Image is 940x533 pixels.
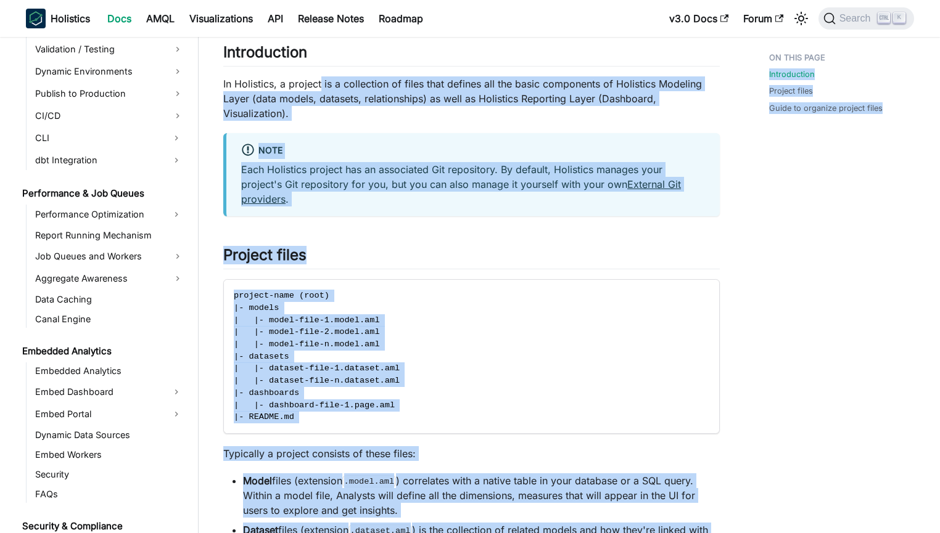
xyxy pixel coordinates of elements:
[769,68,815,80] a: Introduction
[139,9,182,28] a: AMQL
[31,446,188,463] a: Embed Workers
[31,84,188,104] a: Publish to Production
[31,404,165,424] a: Embed Portal
[234,303,279,312] span: |- models
[223,43,720,67] h2: Introduction
[791,9,811,28] button: Switch between dark and light mode (currently light mode)
[836,13,878,24] span: Search
[662,9,736,28] a: v3.0 Docs
[234,401,395,410] span: | |- dashboard-file-1.page.aml
[165,205,188,224] button: Expand sidebar category 'Performance Optimization'
[31,246,188,266] a: Job Queues and Workers
[31,128,165,148] a: CLI
[26,9,90,28] a: HolisticsHolistics
[241,162,705,206] p: Each Holistics project has an associated Git repository. By default, Holistics manages your proje...
[243,474,272,487] strong: Model
[31,205,165,224] a: Performance Optimization
[342,475,396,487] code: .model.aml
[234,388,299,397] span: |- dashboards
[31,382,165,402] a: Embed Dashboard
[769,85,813,97] a: Project files
[165,404,188,424] button: Expand sidebar category 'Embed Portal'
[19,343,188,360] a: Embedded Analytics
[182,9,260,28] a: Visualizations
[31,362,188,380] a: Embedded Analytics
[100,9,139,28] a: Docs
[234,315,380,325] span: | |- model-file-1.model.aml
[31,62,188,81] a: Dynamic Environments
[234,364,400,373] span: | |- dataset-file-1.dataset.aml
[234,376,400,385] span: | |- dataset-file-n.dataset.aml
[818,7,914,30] button: Search (Ctrl+K)
[893,12,905,23] kbd: K
[14,37,199,533] nav: Docs sidebar
[31,227,188,244] a: Report Running Mechanism
[234,340,380,349] span: | |- model-file-n.model.aml
[234,352,289,361] span: |- datasets
[234,291,329,300] span: project-name (root)
[736,9,791,28] a: Forum
[165,128,188,148] button: Expand sidebar category 'CLI'
[31,466,188,483] a: Security
[223,76,720,121] p: In Holistics, a project is a collection of files that defines all the basic components of Holisti...
[223,246,720,269] h2: Project files
[31,39,188,59] a: Validation / Testing
[291,9,371,28] a: Release Notes
[26,9,46,28] img: Holistics
[31,291,188,308] a: Data Caching
[19,185,188,202] a: Performance & Job Queues
[371,9,431,28] a: Roadmap
[165,150,188,170] button: Expand sidebar category 'dbt Integration'
[31,106,188,126] a: CI/CD
[234,327,380,336] span: | |- model-file-2.model.aml
[241,143,705,159] div: Note
[165,382,188,402] button: Expand sidebar category 'Embed Dashboard'
[223,446,720,461] p: Typically a project consists of these files:
[260,9,291,28] a: API
[31,486,188,503] a: FAQs
[31,311,188,328] a: Canal Engine
[31,269,188,288] a: Aggregate Awareness
[769,102,883,114] a: Guide to organize project files
[51,11,90,26] b: Holistics
[31,426,188,444] a: Dynamic Data Sources
[234,412,294,421] span: |- README.md
[31,150,165,170] a: dbt Integration
[243,473,720,518] li: files (extension ) correlates with a native table in your database or a SQL query. Within a model...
